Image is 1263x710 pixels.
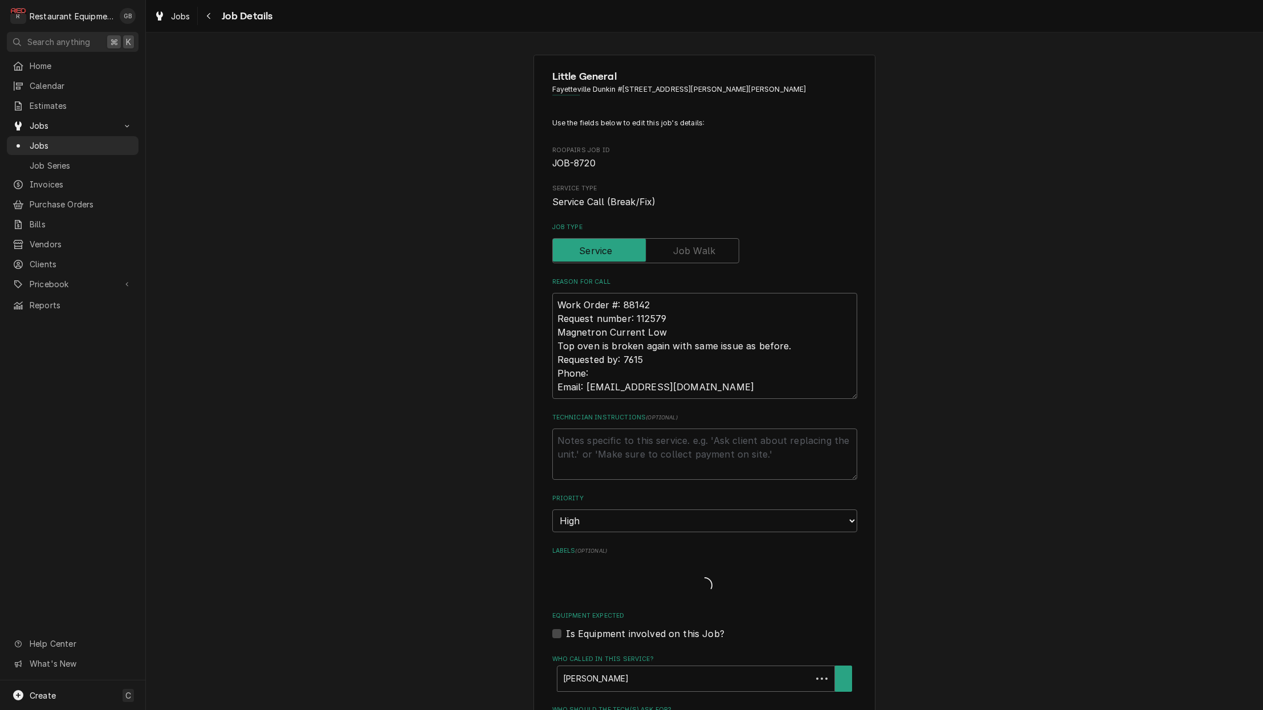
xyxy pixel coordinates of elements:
a: Jobs [149,7,195,26]
label: Job Type [552,223,857,232]
a: Vendors [7,235,138,254]
span: Service Type [552,184,857,193]
a: Go to Jobs [7,116,138,135]
div: R [10,8,26,24]
a: Clients [7,255,138,274]
div: Restaurant Equipment Diagnostics's Avatar [10,8,26,24]
div: Roopairs Job ID [552,146,857,170]
label: Reason For Call [552,278,857,287]
div: Restaurant Equipment Diagnostics [30,10,113,22]
span: Create [30,691,56,700]
span: Pricebook [30,278,116,290]
span: ( optional ) [646,414,678,421]
button: Search anything⌘K [7,32,138,52]
span: Roopairs Job ID [552,157,857,170]
label: Equipment Expected [552,611,857,621]
span: JOB-8720 [552,158,596,169]
div: Reason For Call [552,278,857,399]
label: Who called in this service? [552,655,857,664]
span: Calendar [30,80,133,92]
span: Purchase Orders [30,198,133,210]
span: K [126,36,131,48]
div: GB [120,8,136,24]
label: Technician Instructions [552,413,857,422]
div: Client Information [552,69,857,104]
span: Name [552,69,857,84]
label: Is Equipment involved on this Job? [566,627,724,640]
span: Invoices [30,178,133,190]
p: Use the fields below to edit this job's details: [552,118,857,128]
a: Estimates [7,96,138,115]
div: Priority [552,494,857,532]
span: Loading... [696,573,712,597]
span: C [125,689,131,701]
div: Equipment Expected [552,611,857,640]
button: Navigate back [200,7,218,25]
a: Go to Help Center [7,634,138,653]
span: Jobs [30,120,116,132]
a: Go to Pricebook [7,275,138,293]
span: ⌘ [110,36,118,48]
span: Roopairs Job ID [552,146,857,155]
span: ( optional ) [575,548,607,554]
div: Labels [552,546,857,597]
div: Job Type [552,223,857,263]
div: Gary Beaver's Avatar [120,8,136,24]
a: Jobs [7,136,138,155]
span: Jobs [171,10,190,22]
a: Calendar [7,76,138,95]
span: Address [552,84,857,95]
span: Jobs [30,140,133,152]
label: Priority [552,494,857,503]
span: Clients [30,258,133,270]
div: Who called in this service? [552,655,857,692]
span: Estimates [30,100,133,112]
div: Technician Instructions [552,413,857,480]
span: Bills [30,218,133,230]
span: Home [30,60,133,72]
a: Go to What's New [7,654,138,673]
a: Purchase Orders [7,195,138,214]
a: Reports [7,296,138,315]
span: Service Type [552,195,857,209]
button: Create New Contact [835,666,852,692]
span: What's New [30,658,132,670]
span: Job Details [218,9,273,24]
label: Labels [552,546,857,556]
span: Search anything [27,36,90,48]
a: Invoices [7,175,138,194]
span: Help Center [30,638,132,650]
a: Job Series [7,156,138,175]
div: Service Type [552,184,857,209]
textarea: Work Order #: 88142 Request number: 112579 Magnetron Current Low Top oven is broken again with sa... [552,293,857,399]
a: Bills [7,215,138,234]
a: Home [7,56,138,75]
span: Reports [30,299,133,311]
span: Job Series [30,160,133,172]
span: Vendors [30,238,133,250]
span: Service Call (Break/Fix) [552,197,656,207]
